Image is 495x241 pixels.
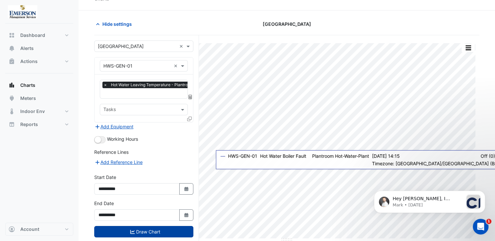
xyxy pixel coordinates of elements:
span: Charts [20,82,35,88]
span: Hot Water Leaving Temperature - Plantroom, Hot-Water-Plant [109,82,228,88]
button: Actions [5,55,73,68]
span: Meters [20,95,36,102]
span: Hide settings [102,21,132,27]
button: Reports [5,118,73,131]
button: Add Equipment [94,123,134,130]
app-icon: Alerts [9,45,15,52]
span: Indoor Env [20,108,45,115]
iframe: Intercom notifications message [364,178,495,223]
button: More Options [462,44,475,52]
button: Alerts [5,42,73,55]
span: Hey [PERSON_NAME], I noticed you logging in earlier. Is there anything you need assistance with [... [28,18,97,95]
span: Clear [174,62,179,69]
span: Clear [179,43,185,50]
div: Tasks [102,106,116,114]
app-icon: Dashboard [9,32,15,39]
span: Dashboard [20,32,45,39]
span: Clone Favourites and Tasks from this Equipment to other Equipment [187,116,192,121]
app-icon: Reports [9,121,15,128]
app-icon: Charts [9,82,15,88]
button: Draw Chart [94,226,193,237]
button: Meters [5,92,73,105]
span: × [102,82,108,88]
span: Reports [20,121,38,128]
span: Working Hours [107,136,138,142]
span: Alerts [20,45,34,52]
img: Company Logo [8,5,37,18]
fa-icon: Select Date [184,212,189,218]
fa-icon: Select Date [184,186,189,192]
span: Account [20,226,39,233]
app-icon: Meters [9,95,15,102]
span: [GEOGRAPHIC_DATA] [262,21,311,27]
app-icon: Indoor Env [9,108,15,115]
label: End Date [94,200,114,207]
button: Dashboard [5,29,73,42]
button: Hide settings [94,18,136,30]
label: Reference Lines [94,149,129,155]
app-icon: Actions [9,58,15,65]
p: Message from Mark, sent 24w ago [28,24,99,30]
button: Charts [5,79,73,92]
span: Choose Function [187,94,193,100]
label: Start Date [94,174,116,181]
button: Account [5,223,73,236]
button: Add Reference Line [94,158,143,166]
span: 1 [486,219,491,224]
button: Indoor Env [5,105,73,118]
span: Actions [20,58,38,65]
iframe: Intercom live chat [473,219,488,234]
